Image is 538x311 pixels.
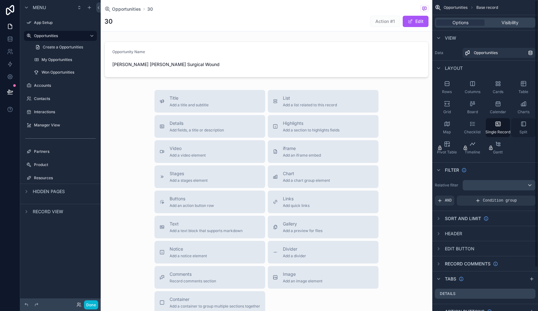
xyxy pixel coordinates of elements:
[486,78,510,97] button: Cards
[170,253,207,258] span: Add a notice element
[435,78,459,97] button: Rows
[435,98,459,117] button: Grid
[170,170,208,177] span: Stages
[283,95,337,101] span: List
[34,96,96,101] label: Contacts
[170,221,243,227] span: Text
[34,33,84,38] label: Opportunities
[460,138,485,157] button: Timeline
[24,107,97,117] a: Interactions
[283,221,322,227] span: Gallery
[170,271,216,277] span: Comments
[511,98,535,117] button: Charts
[486,138,510,157] button: Gantt
[283,103,337,108] span: Add a list related to this record
[24,81,97,91] a: Accounts
[474,50,498,55] span: Opportunities
[170,178,208,183] span: Add a stages element
[283,196,310,202] span: Links
[170,145,206,152] span: Video
[154,165,265,188] button: StagesAdd a stages element
[283,178,330,183] span: Add a chart group element
[170,228,243,233] span: Add a text block that supports markdown
[518,89,528,94] span: Table
[34,20,96,25] label: App Setup
[268,241,378,264] button: DividerAdd a divider
[283,128,339,133] span: Add a section to highlights fields
[170,153,206,158] span: Add a video element
[283,153,321,158] span: Add an iframe embed
[33,4,46,11] span: Menu
[154,115,265,138] button: DetailsAdd fields, a title or description
[33,188,65,195] span: Hidden pages
[268,140,378,163] button: iframeAdd an iframe embed
[43,45,83,50] span: Create a Opportunities
[24,31,97,41] a: Opportunities
[170,296,260,303] span: Container
[268,90,378,113] button: ListAdd a list related to this record
[170,95,209,101] span: Title
[476,5,498,10] span: Base record
[440,291,456,296] label: Details
[443,130,451,135] span: Map
[465,150,480,155] span: Timeline
[435,118,459,137] button: Map
[104,17,113,26] h1: 30
[170,103,209,108] span: Add a title and subtitle
[445,261,490,267] span: Record comments
[283,203,310,208] span: Add quick links
[34,123,96,128] label: Manager View
[283,246,306,252] span: Divider
[268,165,378,188] button: ChartAdd a chart group element
[31,42,97,52] a: Create a Opportunities
[154,90,265,113] button: TitleAdd a title and subtitle
[511,118,535,137] button: Split
[24,18,97,28] a: App Setup
[403,16,429,27] button: Edit
[465,89,480,94] span: Columns
[268,191,378,213] button: LinksAdd quick links
[283,253,306,258] span: Add a divider
[283,228,322,233] span: Add a preview for files
[42,57,96,62] label: My Opportunities
[283,170,330,177] span: Chart
[34,162,96,167] label: Product
[283,271,322,277] span: Image
[283,145,321,152] span: iframe
[34,83,96,88] label: Accounts
[460,78,485,97] button: Columns
[154,216,265,238] button: TextAdd a text block that supports markdown
[170,203,214,208] span: Add an action button row
[104,6,141,12] a: Opportunities
[268,115,378,138] button: HighlightsAdd a section to highlights fields
[437,150,457,155] span: Pivot Table
[147,6,153,12] span: 30
[283,279,322,284] span: Add an image element
[442,89,452,94] span: Rows
[493,150,503,155] span: Gantt
[24,94,97,104] a: Contacts
[31,55,97,65] a: My Opportunities
[34,149,96,154] label: Partners
[445,167,459,173] span: Filter
[33,208,63,215] span: Record view
[24,120,97,130] a: Manager View
[170,128,224,133] span: Add fields, a title or description
[452,19,468,26] span: Options
[445,215,481,222] span: Sort And Limit
[493,89,503,94] span: Cards
[435,183,460,188] label: Relative filter
[268,216,378,238] button: GalleryAdd a preview for files
[490,109,506,114] span: Calendar
[502,19,518,26] span: Visibility
[485,130,510,135] span: Single Record
[435,138,459,157] button: Pivot Table
[445,246,474,252] span: Edit button
[443,109,451,114] span: Grid
[445,35,456,41] span: View
[467,109,478,114] span: Board
[445,65,463,71] span: Layout
[283,120,339,126] span: Highlights
[154,266,265,289] button: CommentsRecord comments section
[445,276,456,282] span: Tabs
